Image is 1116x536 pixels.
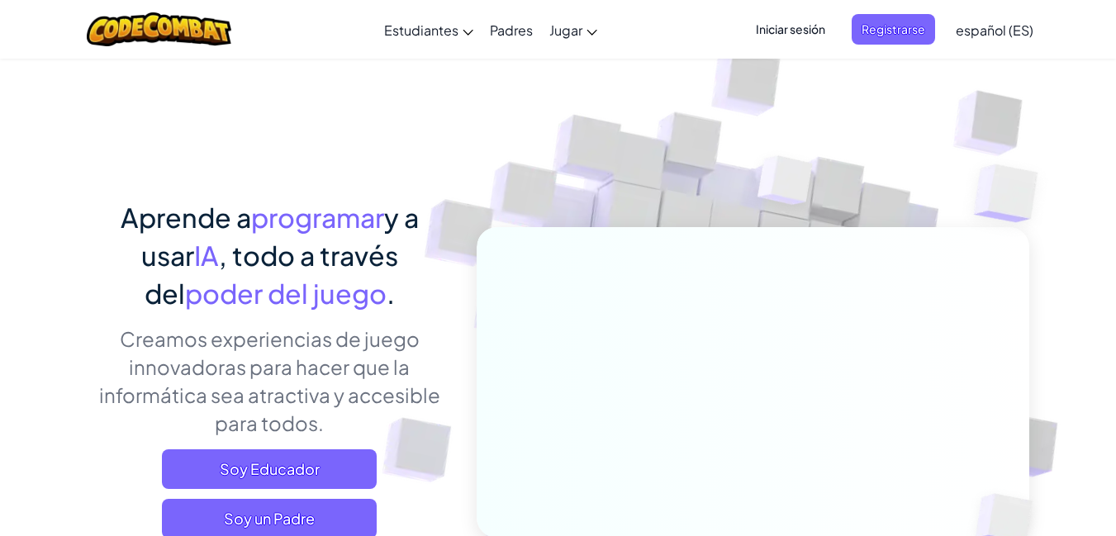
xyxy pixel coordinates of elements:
button: Iniciar sesión [746,14,835,45]
a: Jugar [541,7,605,52]
span: español (ES) [956,21,1033,39]
span: programar [251,201,384,234]
p: Creamos experiencias de juego innovadoras para hacer que la informática sea atractiva y accesible... [88,325,452,437]
span: . [387,277,395,310]
span: IA [194,239,219,272]
span: , todo a través del [145,239,398,310]
a: Soy Educador [162,449,377,489]
span: Estudiantes [384,21,458,39]
img: Overlap cubes [941,124,1084,263]
span: Jugar [549,21,582,39]
span: Aprende a [121,201,251,234]
a: Padres [482,7,541,52]
span: poder del juego [185,277,387,310]
img: Overlap cubes [726,123,845,246]
button: Registrarse [852,14,935,45]
a: Estudiantes [376,7,482,52]
a: español (ES) [947,7,1042,52]
img: CodeCombat logo [87,12,231,46]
